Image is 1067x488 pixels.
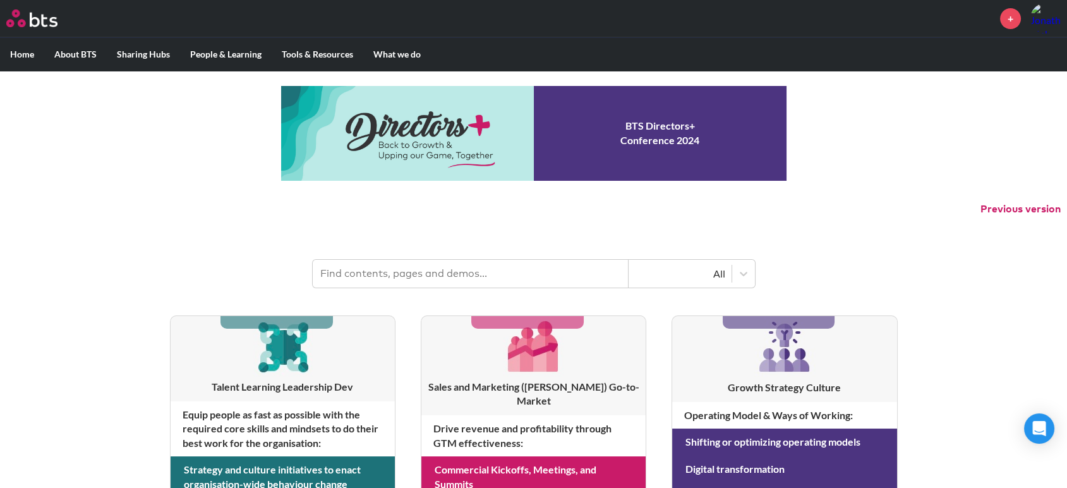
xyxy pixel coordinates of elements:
[180,38,272,71] label: People & Learning
[503,316,564,376] img: [object Object]
[281,86,787,181] a: Conference 2024
[272,38,363,71] label: Tools & Resources
[672,381,896,394] h3: Growth Strategy Culture
[1024,413,1054,444] div: Open Intercom Messenger
[44,38,107,71] label: About BTS
[980,202,1061,216] button: Previous version
[6,9,81,27] a: Go home
[171,380,395,394] h3: Talent Learning Leadership Dev
[1000,8,1021,29] a: +
[363,38,431,71] label: What we do
[253,316,313,376] img: [object Object]
[754,316,815,377] img: [object Object]
[171,401,395,456] h4: Equip people as fast as possible with the required core skills and mindsets to do their best work...
[1030,3,1061,34] img: Jonathan Pink
[1030,3,1061,34] a: Profile
[313,260,629,288] input: Find contents, pages and demos...
[6,9,57,27] img: BTS Logo
[421,415,646,456] h4: Drive revenue and profitability through GTM effectiveness :
[421,380,646,408] h3: Sales and Marketing ([PERSON_NAME]) Go-to-Market
[635,267,725,281] div: All
[672,402,896,429] h4: Operating Model & Ways of Working :
[107,38,180,71] label: Sharing Hubs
